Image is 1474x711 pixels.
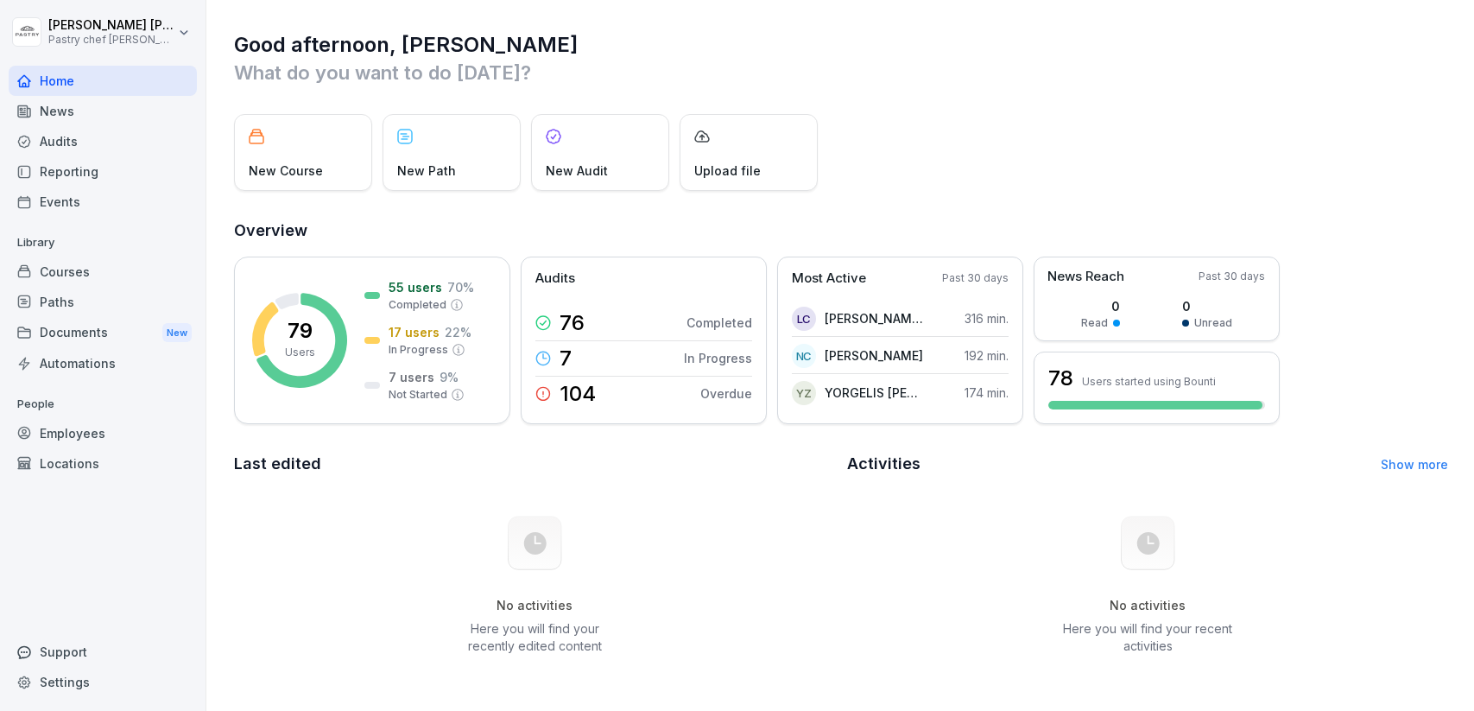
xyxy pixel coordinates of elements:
h2: Activities [847,452,920,476]
p: 22 % [445,323,471,341]
p: 174 min. [965,384,1009,402]
div: New [162,323,192,343]
p: Here you will find your recent activities [1060,620,1235,655]
p: 0 [1182,297,1232,315]
div: Support [9,637,197,667]
a: Employees [9,418,197,448]
p: News Reach [1047,267,1124,287]
p: Completed [686,314,752,332]
h3: 78 [1048,364,1073,393]
p: In Progress [389,342,448,358]
a: News [9,96,197,126]
p: 9 % [440,368,459,386]
h2: Overview [234,219,1448,243]
p: 7 [560,348,572,369]
p: YORGELIS [PERSON_NAME] [825,384,924,402]
p: 316 min. [965,309,1009,327]
p: Past 30 days [1199,269,1265,284]
p: 70 % [447,278,474,296]
p: [PERSON_NAME] [PERSON_NAME] [825,309,924,327]
a: Automations [9,348,197,378]
div: LC [792,307,816,331]
a: Home [9,66,197,96]
div: NC [792,344,816,368]
h1: Good afternoon, [PERSON_NAME] [234,31,1448,59]
p: What do you want to do [DATE]? [234,59,1448,86]
p: 104 [560,384,596,404]
p: Here you will find your recently edited content [447,620,622,655]
a: Paths [9,287,197,317]
p: New Course [249,162,323,180]
h2: Last edited [234,452,835,476]
p: Unread [1194,315,1232,331]
p: Audits [535,269,575,289]
p: People [9,390,197,418]
p: Pastry chef [PERSON_NAME] y Cocina gourmet [48,34,174,46]
p: 7 users [389,368,434,386]
p: Upload file [694,162,761,180]
p: Past 30 days [942,270,1009,286]
p: Most Active [792,269,866,289]
h5: No activities [1060,598,1235,613]
a: Courses [9,257,197,287]
p: Library [9,229,197,257]
a: Audits [9,126,197,156]
p: 79 [288,321,313,341]
p: 76 [560,313,585,333]
a: Settings [9,667,197,697]
p: Users started using Bounti [1082,375,1216,388]
p: Read [1081,315,1108,331]
p: 55 users [389,278,442,296]
p: [PERSON_NAME] [825,346,923,365]
p: Users [285,345,315,360]
a: DocumentsNew [9,317,197,349]
p: Overdue [700,384,752,403]
a: Reporting [9,156,197,187]
p: [PERSON_NAME] [PERSON_NAME] [48,18,174,33]
h5: No activities [447,598,622,613]
a: Locations [9,448,197,479]
p: New Audit [546,162,608,180]
p: 192 min. [965,346,1009,365]
p: 17 users [389,323,440,341]
p: In Progress [684,349,752,367]
div: YZ [792,381,816,405]
p: 0 [1081,297,1120,315]
p: New Path [397,162,456,180]
a: Show more [1381,457,1448,472]
a: Events [9,187,197,217]
p: Completed [389,297,446,313]
div: Documents [9,317,197,349]
p: Not Started [389,387,447,403]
